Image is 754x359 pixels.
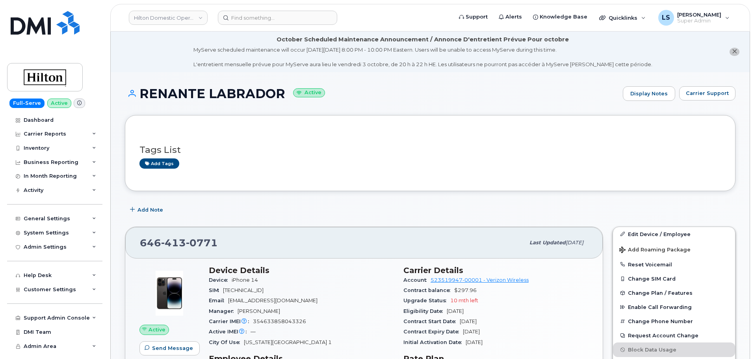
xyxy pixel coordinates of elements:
[403,266,589,275] h3: Carrier Details
[251,329,256,335] span: —
[209,318,253,324] span: Carrier IMEI
[613,286,735,300] button: Change Plan / Features
[431,277,529,283] a: 523519947-00001 - Verizon Wireless
[209,298,228,303] span: Email
[447,308,464,314] span: [DATE]
[686,89,729,97] span: Carrier Support
[403,277,431,283] span: Account
[450,298,478,303] span: 10 mth left
[619,247,691,254] span: Add Roaming Package
[403,308,447,314] span: Eligibility Date
[209,277,232,283] span: Device
[137,206,163,214] span: Add Note
[232,277,258,283] span: iPhone 14
[277,35,569,44] div: October Scheduled Maintenance Announcement / Annonce D'entretient Prévue Pour octobre
[139,341,200,355] button: Send Message
[149,326,165,333] span: Active
[460,318,477,324] span: [DATE]
[628,304,692,310] span: Enable Call Forwarding
[613,272,735,286] button: Change SIM Card
[209,287,223,293] span: SIM
[566,240,583,246] span: [DATE]
[403,287,454,293] span: Contract balance
[613,342,735,357] button: Block Data Usage
[613,257,735,272] button: Reset Voicemail
[209,308,238,314] span: Manager
[679,86,735,100] button: Carrier Support
[125,203,170,217] button: Add Note
[613,241,735,257] button: Add Roaming Package
[293,88,325,97] small: Active
[161,237,186,249] span: 413
[209,339,244,345] span: City Of Use
[720,325,748,353] iframe: Messenger Launcher
[223,287,264,293] span: [TECHNICAL_ID]
[139,158,179,168] a: Add tags
[628,290,693,296] span: Change Plan / Features
[403,298,450,303] span: Upgrade Status
[463,329,480,335] span: [DATE]
[139,145,721,155] h3: Tags List
[466,339,483,345] span: [DATE]
[613,300,735,314] button: Enable Call Forwarding
[146,270,193,317] img: image20231002-3703462-njx0qo.jpeg
[613,227,735,241] a: Edit Device / Employee
[244,339,332,345] span: [US_STATE][GEOGRAPHIC_DATA] 1
[613,314,735,328] button: Change Phone Number
[209,329,251,335] span: Active IMEI
[730,48,739,56] button: close notification
[238,308,280,314] span: [PERSON_NAME]
[623,86,675,101] a: Display Notes
[454,287,477,293] span: $297.96
[209,266,394,275] h3: Device Details
[125,87,619,100] h1: RENANTE LABRADOR
[613,328,735,342] button: Request Account Change
[140,237,218,249] span: 646
[529,240,566,246] span: Last updated
[403,318,460,324] span: Contract Start Date
[193,46,652,68] div: MyServe scheduled maintenance will occur [DATE][DATE] 8:00 PM - 10:00 PM Eastern. Users will be u...
[403,339,466,345] span: Initial Activation Date
[403,329,463,335] span: Contract Expiry Date
[186,237,218,249] span: 0771
[152,344,193,352] span: Send Message
[253,318,306,324] span: 354633858043326
[228,298,318,303] span: [EMAIL_ADDRESS][DOMAIN_NAME]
